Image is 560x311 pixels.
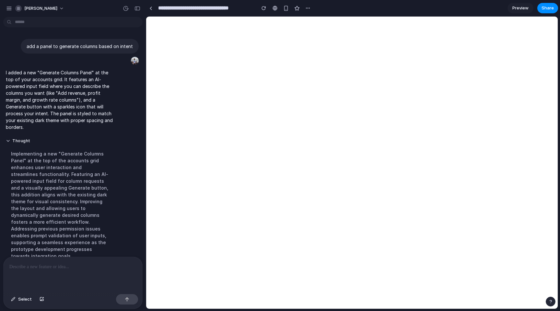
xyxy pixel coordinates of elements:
[27,43,133,50] p: add a panel to generate columns based on intent
[18,296,32,303] span: Select
[13,3,67,14] button: [PERSON_NAME]
[537,3,558,13] button: Share
[24,5,57,12] span: [PERSON_NAME]
[507,3,533,13] a: Preview
[6,146,114,263] div: Implementing a new "Generate Columns Panel" at the top of the accounts grid enhances user interac...
[8,294,35,305] button: Select
[6,69,114,131] p: I added a new "Generate Columns Panel" at the top of your accounts grid. It features an AI-powere...
[512,5,529,11] span: Preview
[542,5,554,11] span: Share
